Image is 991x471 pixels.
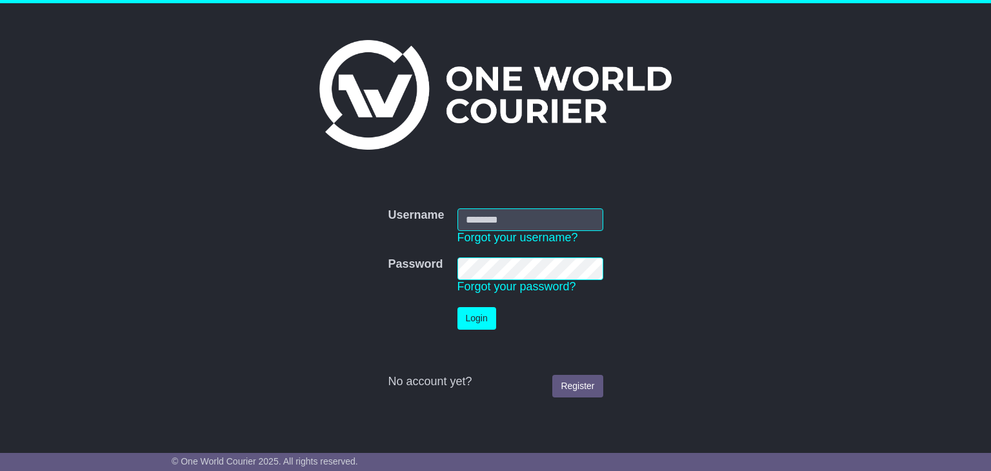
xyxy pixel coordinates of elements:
[457,231,578,244] a: Forgot your username?
[457,280,576,293] a: Forgot your password?
[457,307,496,330] button: Login
[388,375,603,389] div: No account yet?
[388,257,443,272] label: Password
[552,375,603,397] a: Register
[319,40,672,150] img: One World
[172,456,358,466] span: © One World Courier 2025. All rights reserved.
[388,208,444,223] label: Username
